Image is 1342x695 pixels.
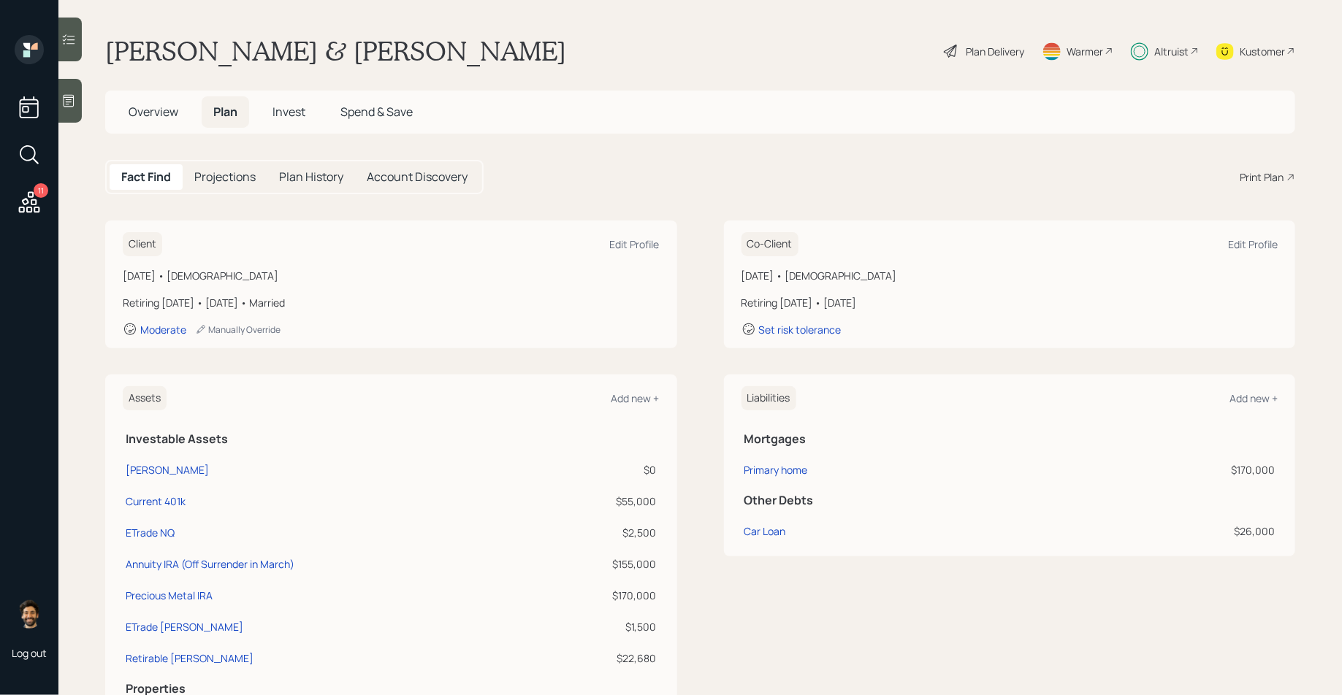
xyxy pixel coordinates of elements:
div: Retirable [PERSON_NAME] [126,650,253,666]
div: Log out [12,646,47,660]
div: Manually Override [195,323,281,336]
div: $1,500 [538,619,656,634]
div: $170,000 [1057,462,1275,477]
div: $155,000 [538,556,656,572]
h6: Client [123,232,162,256]
h5: Plan History [279,170,343,184]
h5: Mortgages [744,432,1276,446]
div: Print Plan [1240,169,1284,185]
div: Annuity IRA (Off Surrender in March) [126,556,294,572]
span: Plan [213,104,237,120]
div: $170,000 [538,588,656,603]
div: ETrade NQ [126,525,175,540]
img: eric-schwartz-headshot.png [15,599,44,629]
div: Retiring [DATE] • [DATE] • Married [123,295,660,310]
div: Edit Profile [1228,237,1278,251]
div: Set risk tolerance [759,323,842,337]
span: Spend & Save [340,104,413,120]
div: [PERSON_NAME] [126,462,209,477]
div: [DATE] • [DEMOGRAPHIC_DATA] [123,268,660,283]
div: Precious Metal IRA [126,588,213,603]
h6: Co-Client [741,232,798,256]
div: Primary home [744,462,808,477]
div: Current 401k [126,494,186,509]
div: $55,000 [538,494,656,509]
div: 11 [34,183,48,198]
h6: Assets [123,386,167,410]
div: $26,000 [1057,523,1275,539]
h1: [PERSON_NAME] & [PERSON_NAME] [105,35,566,67]
div: Altruist [1154,44,1189,59]
div: [DATE] • [DEMOGRAPHIC_DATA] [741,268,1278,283]
h5: Investable Assets [126,432,657,446]
h5: Projections [194,170,256,184]
div: $22,680 [538,650,656,666]
h6: Liabilities [741,386,796,410]
div: Kustomer [1240,44,1285,59]
h5: Other Debts [744,494,1276,507]
div: $2,500 [538,525,656,540]
div: Plan Delivery [966,44,1024,59]
div: Car Loan [744,523,786,539]
div: Add new + [1229,391,1278,405]
div: Moderate [140,323,186,337]
div: ETrade [PERSON_NAME] [126,619,243,634]
div: Add new + [611,391,660,405]
h5: Account Discovery [367,170,468,184]
span: Invest [272,104,305,120]
h5: Fact Find [121,170,171,184]
span: Overview [129,104,178,120]
div: Retiring [DATE] • [DATE] [741,295,1278,310]
div: Edit Profile [610,237,660,251]
div: $0 [538,462,656,477]
div: Warmer [1067,44,1103,59]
